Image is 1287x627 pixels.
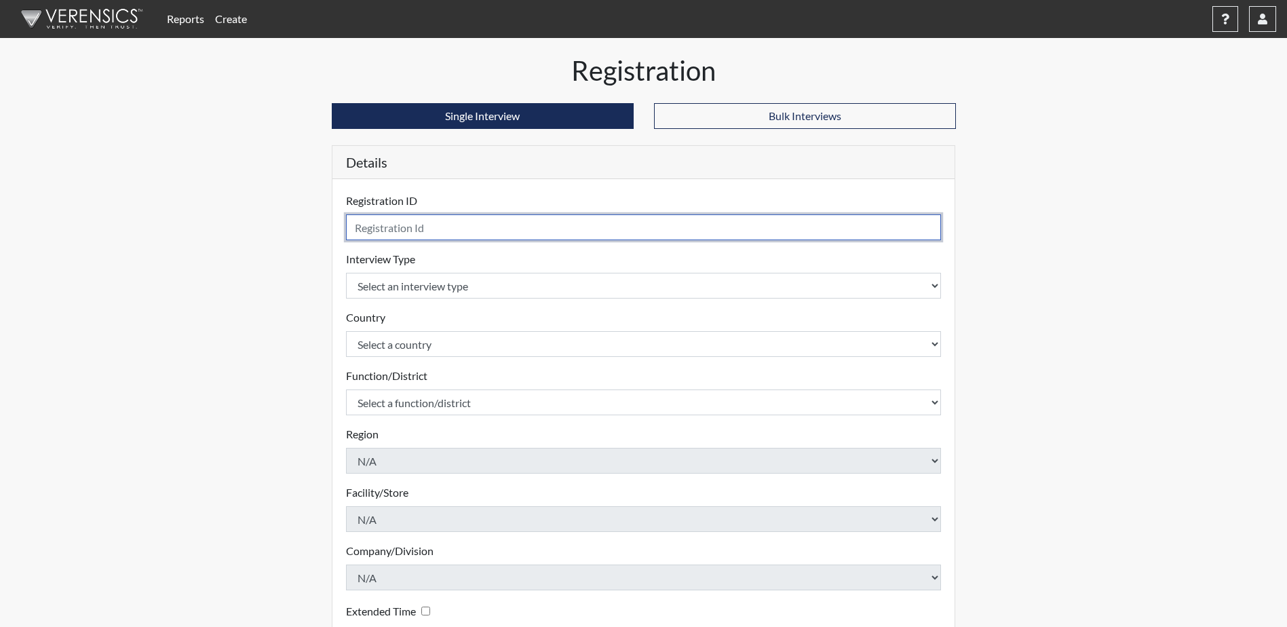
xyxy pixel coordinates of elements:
a: Reports [161,5,210,33]
h5: Details [332,146,955,179]
label: Extended Time [346,603,416,620]
input: Insert a Registration ID, which needs to be a unique alphanumeric value for each interviewee [346,214,942,240]
h1: Registration [332,54,956,87]
button: Single Interview [332,103,634,129]
a: Create [210,5,252,33]
label: Facility/Store [346,484,408,501]
label: Country [346,309,385,326]
label: Region [346,426,379,442]
button: Bulk Interviews [654,103,956,129]
label: Function/District [346,368,427,384]
div: Checking this box will provide the interviewee with an accomodation of extra time to answer each ... [346,601,436,621]
label: Registration ID [346,193,417,209]
label: Company/Division [346,543,434,559]
label: Interview Type [346,251,415,267]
